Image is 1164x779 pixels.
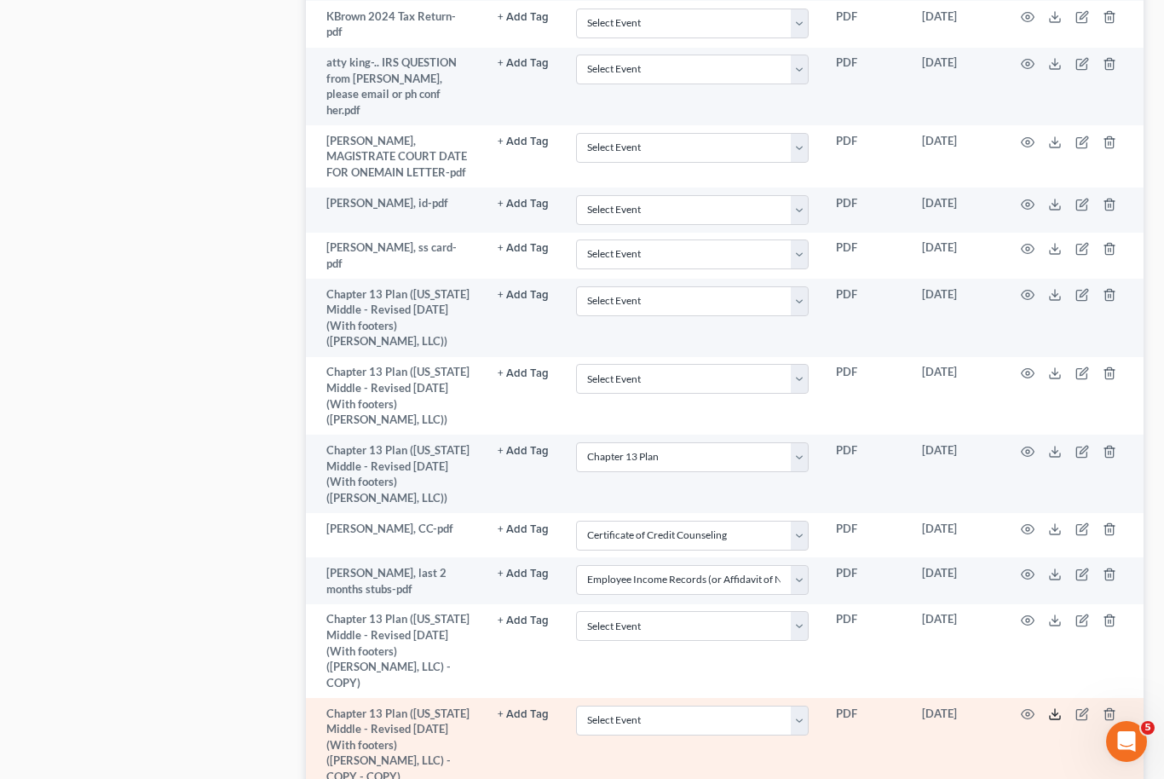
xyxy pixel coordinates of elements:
[498,133,549,149] a: + Add Tag
[822,1,908,48] td: PDF
[498,239,549,256] a: + Add Tag
[306,357,484,436] td: Chapter 13 Plan ([US_STATE] Middle - Revised [DATE] (With footers) ([PERSON_NAME], LLC))
[908,513,1000,557] td: [DATE]
[306,557,484,604] td: [PERSON_NAME], last 2 months stubs-pdf
[498,709,549,720] button: + Add Tag
[306,279,484,357] td: Chapter 13 Plan ([US_STATE] Middle - Revised [DATE] (With footers) ([PERSON_NAME], LLC))
[498,364,549,380] a: + Add Tag
[498,12,549,23] button: + Add Tag
[498,706,549,722] a: + Add Tag
[498,521,549,537] a: + Add Tag
[908,188,1000,232] td: [DATE]
[1141,721,1155,735] span: 5
[908,1,1000,48] td: [DATE]
[498,286,549,303] a: + Add Tag
[498,442,549,459] a: + Add Tag
[498,9,549,25] a: + Add Tag
[306,233,484,280] td: [PERSON_NAME], ss card-pdf
[306,513,484,557] td: [PERSON_NAME], CC-pdf
[822,233,908,280] td: PDF
[306,435,484,513] td: Chapter 13 Plan ([US_STATE] Middle - Revised [DATE] (With footers) ([PERSON_NAME], LLC))
[498,58,549,69] button: + Add Tag
[908,279,1000,357] td: [DATE]
[306,604,484,698] td: Chapter 13 Plan ([US_STATE] Middle - Revised [DATE] (With footers) ([PERSON_NAME], LLC) - COPY)
[498,199,549,210] button: + Add Tag
[498,55,549,71] a: + Add Tag
[306,48,484,126] td: atty king-.. IRS QUESTION from [PERSON_NAME], please email or ph conf her.pdf
[498,368,549,379] button: + Add Tag
[908,48,1000,126] td: [DATE]
[822,557,908,604] td: PDF
[498,524,549,535] button: + Add Tag
[822,513,908,557] td: PDF
[306,188,484,232] td: [PERSON_NAME], id-pdf
[498,611,549,627] a: + Add Tag
[908,357,1000,436] td: [DATE]
[822,357,908,436] td: PDF
[822,48,908,126] td: PDF
[822,188,908,232] td: PDF
[498,290,549,301] button: + Add Tag
[498,243,549,254] button: + Add Tag
[498,615,549,626] button: + Add Tag
[822,125,908,188] td: PDF
[498,568,549,580] button: + Add Tag
[908,604,1000,698] td: [DATE]
[498,195,549,211] a: + Add Tag
[306,125,484,188] td: [PERSON_NAME], MAGISTRATE COURT DATE FOR ONEMAIN LETTER-pdf
[822,279,908,357] td: PDF
[908,557,1000,604] td: [DATE]
[822,604,908,698] td: PDF
[498,136,549,147] button: + Add Tag
[498,565,549,581] a: + Add Tag
[306,1,484,48] td: KBrown 2024 Tax Return-pdf
[908,233,1000,280] td: [DATE]
[908,435,1000,513] td: [DATE]
[1106,721,1147,762] iframe: Intercom live chat
[822,435,908,513] td: PDF
[908,125,1000,188] td: [DATE]
[498,446,549,457] button: + Add Tag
